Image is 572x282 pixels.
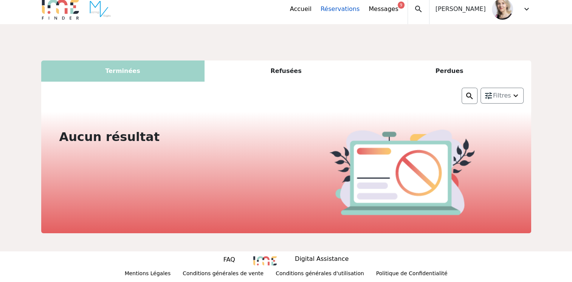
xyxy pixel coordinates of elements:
img: cancel.png [329,130,474,215]
p: Politique de Confidentialité [376,270,448,279]
img: setting.png [484,91,493,100]
a: Réservations [321,5,360,14]
div: Refusées [205,60,368,82]
h2: Aucun résultat [59,130,282,144]
div: Perdues [368,60,531,82]
img: search.png [465,91,474,101]
p: Conditions générales d'utilisation [276,270,364,279]
div: Terminées [41,60,205,82]
img: arrow_down.png [511,91,520,100]
span: Filtres [493,91,511,100]
p: Conditions générales de vente [183,270,264,279]
img: 8235.png [253,256,277,265]
span: [PERSON_NAME] [436,5,486,14]
div: 9 [398,2,404,9]
p: Mentions Légales [125,270,171,279]
p: Digital Assistance [295,254,349,265]
a: Accueil [290,5,312,14]
span: search [414,5,423,14]
span: expand_more [522,5,531,14]
a: Messages9 [369,5,398,14]
p: FAQ [223,255,235,264]
a: FAQ [223,255,235,266]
